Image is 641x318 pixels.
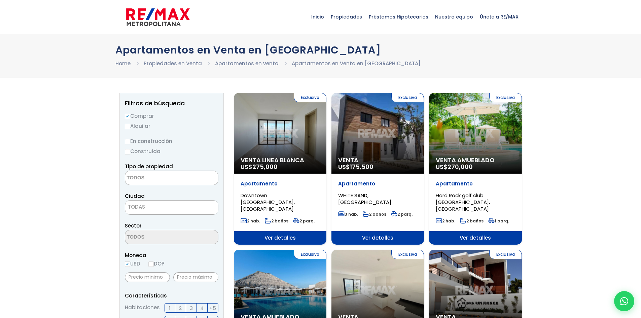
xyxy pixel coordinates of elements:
[338,163,373,171] span: US$
[294,93,326,102] span: Exclusiva
[489,250,522,259] span: Exclusiva
[241,163,278,171] span: US$
[292,59,421,68] li: Apartamentos en Venta en [GEOGRAPHIC_DATA]
[128,203,145,210] span: TODAS
[125,200,218,215] span: TODAS
[436,163,473,171] span: US$
[252,163,278,171] span: 275,000
[125,303,160,313] span: Habitaciones
[125,137,218,145] label: En construcción
[391,250,424,259] span: Exclusiva
[234,93,326,245] a: Exclusiva Venta Linea Blanca US$275,000 Apartamento Downtown [GEOGRAPHIC_DATA], [GEOGRAPHIC_DATA]...
[448,163,473,171] span: 270,000
[125,202,218,212] span: TODAS
[327,7,365,27] span: Propiedades
[391,211,413,217] span: 2 parq.
[338,157,417,164] span: Venta
[350,163,373,171] span: 175,500
[125,163,173,170] span: Tipo de propiedad
[338,180,417,187] p: Apartamento
[432,7,476,27] span: Nuestro equipo
[125,112,218,120] label: Comprar
[436,157,515,164] span: Venta Amueblado
[363,211,386,217] span: 2 baños
[476,7,522,27] span: Únete a RE/MAX
[436,180,515,187] p: Apartamento
[234,231,326,245] span: Ver detalles
[125,259,140,268] label: USD
[125,149,130,154] input: Construida
[265,218,288,224] span: 2 baños
[125,261,130,267] input: USD
[200,304,204,312] span: 4
[125,100,218,107] h2: Filtros de búsqueda
[179,304,182,312] span: 2
[436,218,455,224] span: 2 hab.
[391,93,424,102] span: Exclusiva
[125,147,218,155] label: Construida
[241,180,320,187] p: Apartamento
[436,192,490,212] span: Hard Rock golf club [GEOGRAPHIC_DATA], [GEOGRAPHIC_DATA]
[429,231,522,245] span: Ver detalles
[294,250,326,259] span: Exclusiva
[125,272,170,282] input: Precio mínimo
[125,114,130,119] input: Comprar
[125,124,130,129] input: Alquilar
[125,171,190,185] textarea: Search
[429,93,522,245] a: Exclusiva Venta Amueblado US$270,000 Apartamento Hard Rock golf club [GEOGRAPHIC_DATA], [GEOGRAPH...
[338,192,391,206] span: WHITE SAND, [GEOGRAPHIC_DATA]
[125,230,190,245] textarea: Search
[365,7,432,27] span: Préstamos Hipotecarios
[125,139,130,144] input: En construcción
[169,304,171,312] span: 1
[331,231,424,245] span: Ver detalles
[241,157,320,164] span: Venta Linea Blanca
[125,122,218,130] label: Alquilar
[148,259,165,268] label: DOP
[489,93,522,102] span: Exclusiva
[148,261,154,267] input: DOP
[209,304,216,312] span: +5
[293,218,315,224] span: 2 parq.
[173,272,218,282] input: Precio máximo
[331,93,424,245] a: Exclusiva Venta US$175,500 Apartamento WHITE SAND, [GEOGRAPHIC_DATA] 3 hab. 2 baños 2 parq. Ver d...
[241,218,260,224] span: 2 hab.
[125,222,142,229] span: Sector
[125,192,145,200] span: Ciudad
[125,291,218,300] p: Características
[125,251,218,259] span: Moneda
[144,60,202,67] a: Propiedades en Venta
[488,218,509,224] span: 1 parq.
[308,7,327,27] span: Inicio
[115,44,526,56] h1: Apartamentos en Venta en [GEOGRAPHIC_DATA]
[241,192,295,212] span: Downtown [GEOGRAPHIC_DATA], [GEOGRAPHIC_DATA]
[460,218,484,224] span: 2 baños
[115,60,131,67] a: Home
[338,211,358,217] span: 3 hab.
[215,60,279,67] a: Apartamentos en venta
[126,7,190,27] img: remax-metropolitana-logo
[190,304,193,312] span: 3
